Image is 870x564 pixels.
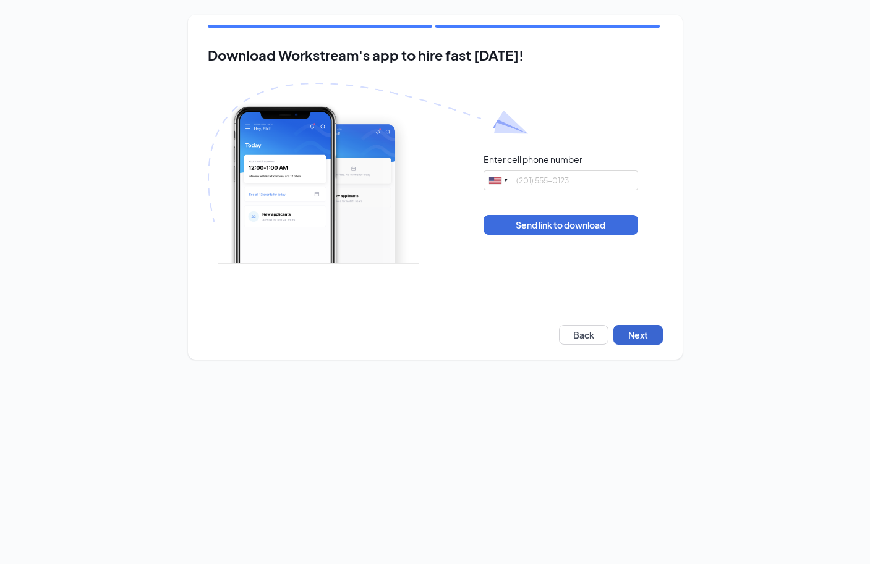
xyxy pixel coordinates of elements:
[484,215,638,235] button: Send link to download
[484,171,513,190] div: United States: +1
[208,48,663,63] h2: Download Workstream's app to hire fast [DATE]!
[613,325,663,345] button: Next
[484,170,638,190] input: (201) 555-0123
[559,325,608,345] button: Back
[208,83,528,264] img: Download Workstream's app with paper plane
[484,153,582,166] div: Enter cell phone number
